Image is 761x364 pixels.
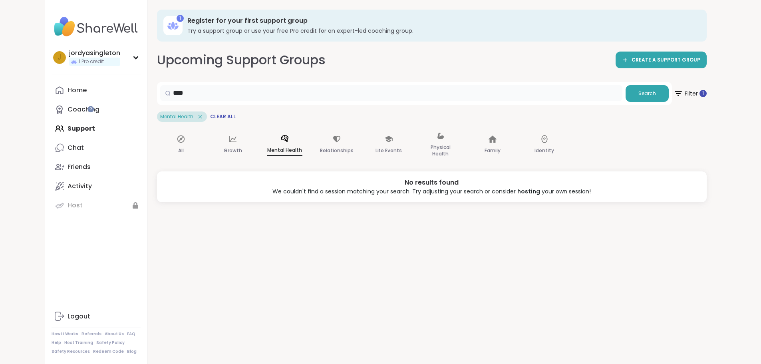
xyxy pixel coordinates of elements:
h3: Register for your first support group [187,16,695,25]
div: jordyasingleton [69,49,120,58]
span: 1 [702,90,704,97]
a: FAQ [127,331,135,337]
a: Host [52,196,141,215]
a: hosting [517,187,540,195]
a: Friends [52,157,141,177]
p: Mental Health [267,145,302,156]
a: CREATE A SUPPORT GROUP [616,52,707,68]
img: ShareWell Nav Logo [52,13,141,41]
span: 1 Pro credit [79,58,104,65]
a: Activity [52,177,141,196]
p: Family [485,146,501,155]
a: Home [52,81,141,100]
a: Chat [52,138,141,157]
h2: Upcoming Support Groups [157,51,326,69]
span: Filter [674,84,707,103]
a: Safety Policy [96,340,125,346]
a: Safety Resources [52,349,90,354]
div: Host [68,201,83,210]
a: Host Training [64,340,93,346]
span: Search [638,90,656,97]
p: Growth [224,146,242,155]
div: 1 [177,15,184,22]
div: Home [68,86,87,95]
div: Friends [68,163,91,171]
a: About Us [105,331,124,337]
a: Blog [127,349,137,354]
p: All [178,146,184,155]
div: Activity [68,182,92,191]
button: Filter 1 [674,82,707,105]
div: Logout [68,312,90,321]
div: Coaching [68,105,99,114]
iframe: Spotlight [87,106,94,112]
div: No results found [163,178,700,187]
p: Identity [534,146,554,155]
h3: Try a support group or use your free Pro credit for an expert-led coaching group. [187,27,695,35]
span: Mental Health [160,113,193,120]
a: Help [52,340,61,346]
a: Logout [52,307,141,326]
button: Search [626,85,669,102]
div: We couldn't find a session matching your search. Try adjusting your search or consider your own s... [163,187,700,196]
span: CREATE A SUPPORT GROUP [632,57,700,64]
a: Redeem Code [93,349,124,354]
span: Clear All [210,113,236,120]
div: Chat [68,143,84,152]
a: Coaching [52,100,141,119]
a: How It Works [52,331,78,337]
a: Referrals [81,331,101,337]
span: j [58,52,61,63]
p: Life Events [376,146,402,155]
p: Physical Health [423,143,458,159]
p: Relationships [320,146,354,155]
